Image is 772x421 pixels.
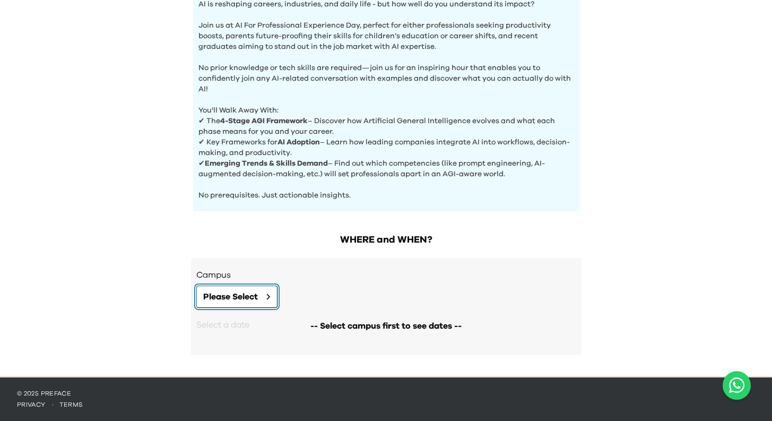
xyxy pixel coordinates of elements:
b: Emerging Trends & Skills Demand [205,160,328,167]
button: Open WhatsApp chat [723,371,751,400]
h2: WHERE and WHEN? [191,233,582,247]
p: ✔ The – Discover how Artificial General Intelligence evolves and what each phase means for you an... [198,116,574,137]
span: · [46,401,59,408]
button: Please Select [196,286,277,308]
a: privacy [17,401,46,408]
p: No prerequisites. Just actionable insights. [198,179,574,201]
p: Join us at AI For Professional Experience Day, perfect for either professionals seeking productiv... [198,10,574,52]
p: ✔ – Find out which competencies (like prompt engineering, AI-augmented decision-making, etc.) wil... [198,158,574,179]
span: -- Select campus first to see dates -- [310,320,462,332]
p: © 2025 Preface [17,389,755,398]
a: Chat with us on WhatsApp [723,371,751,400]
p: No prior knowledge or tech skills are required—join us for an inspiring hour that enables you to ... [198,52,574,94]
span: Please Select [203,290,258,303]
b: AI Adoption [277,139,320,146]
b: 4-Stage AGI Framework [220,117,308,125]
p: ✔ Key Frameworks for – Learn how leading companies integrate AI into workflows, decision-making, ... [198,137,574,158]
a: terms [59,401,83,408]
p: You'll Walk Away With: [198,94,574,116]
h3: Campus [196,269,576,281]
